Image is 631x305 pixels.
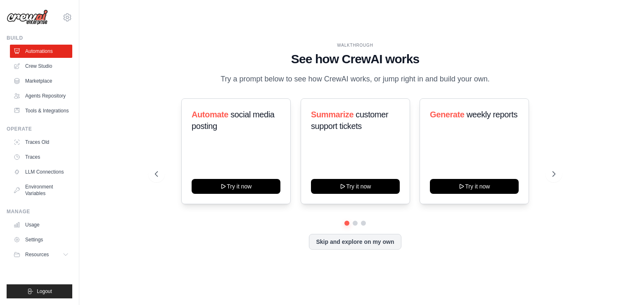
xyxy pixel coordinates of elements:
div: Build [7,35,72,41]
div: WALKTHROUGH [155,42,555,48]
a: Agents Repository [10,89,72,102]
a: Crew Studio [10,60,72,73]
button: Try it now [192,179,280,194]
span: Automate [192,110,228,119]
button: Skip and explore on my own [309,234,401,250]
h1: See how CrewAI works [155,52,555,67]
img: Logo [7,10,48,25]
a: Traces Old [10,136,72,149]
span: Summarize [311,110,353,119]
a: Settings [10,233,72,246]
a: Tools & Integrations [10,104,72,117]
a: LLM Connections [10,165,72,179]
a: Usage [10,218,72,231]
a: Automations [10,45,72,58]
span: weekly reports [467,110,517,119]
span: Generate [430,110,465,119]
span: social media posting [192,110,275,131]
button: Try it now [311,179,400,194]
span: Logout [37,288,52,295]
a: Traces [10,150,72,164]
div: Manage [7,208,72,215]
p: Try a prompt below to see how CrewAI works, or jump right in and build your own. [216,73,494,85]
span: customer support tickets [311,110,388,131]
a: Environment Variables [10,180,72,200]
button: Resources [10,248,72,261]
button: Try it now [430,179,519,194]
div: Operate [7,126,72,132]
a: Marketplace [10,74,72,88]
span: Resources [25,251,49,258]
button: Logout [7,284,72,298]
